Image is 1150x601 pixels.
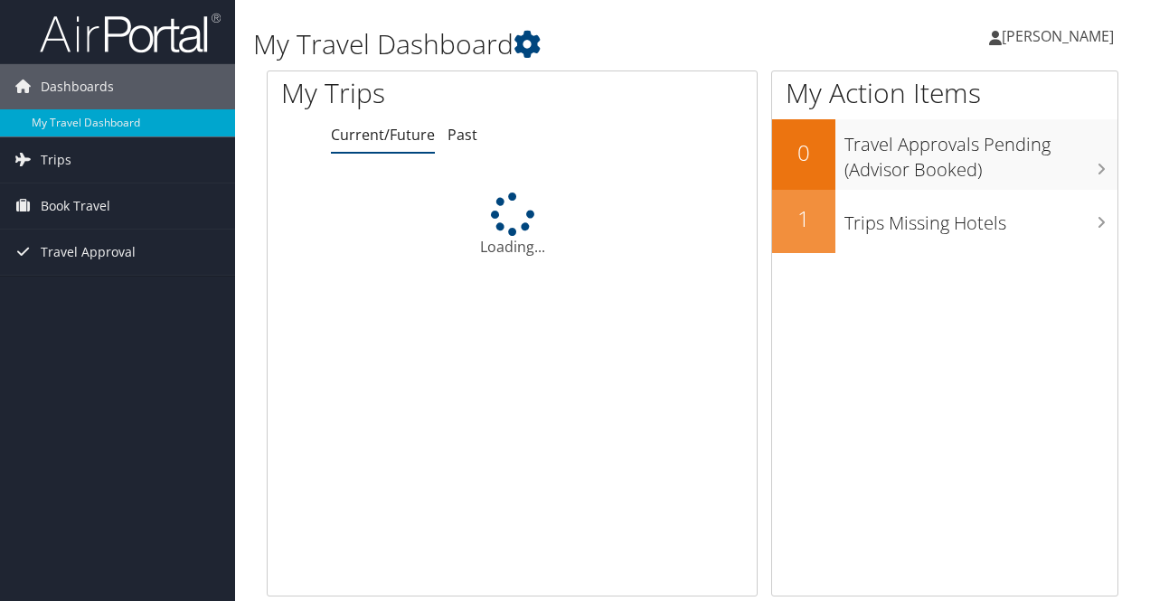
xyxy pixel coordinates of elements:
[40,12,221,54] img: airportal-logo.png
[989,9,1132,63] a: [PERSON_NAME]
[1002,26,1114,46] span: [PERSON_NAME]
[41,137,71,183] span: Trips
[268,193,757,258] div: Loading...
[448,125,477,145] a: Past
[41,183,110,229] span: Book Travel
[41,64,114,109] span: Dashboards
[281,74,540,112] h1: My Trips
[772,119,1117,189] a: 0Travel Approvals Pending (Advisor Booked)
[772,203,835,234] h2: 1
[41,230,136,275] span: Travel Approval
[772,74,1117,112] h1: My Action Items
[253,25,839,63] h1: My Travel Dashboard
[844,123,1117,183] h3: Travel Approvals Pending (Advisor Booked)
[772,190,1117,253] a: 1Trips Missing Hotels
[844,202,1117,236] h3: Trips Missing Hotels
[331,125,435,145] a: Current/Future
[772,137,835,168] h2: 0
